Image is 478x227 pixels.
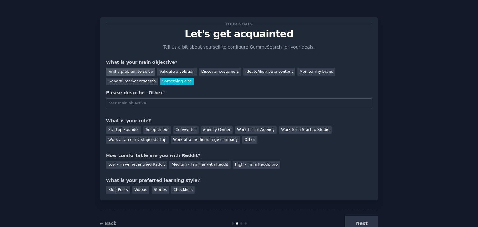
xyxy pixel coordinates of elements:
div: High - I'm a Reddit pro [233,161,280,169]
div: Low - Have never tried Reddit [106,161,167,169]
div: Copywriter [173,126,199,134]
div: Monitor my brand [297,68,335,76]
div: Other [242,136,257,144]
div: Please describe "Other" [106,90,372,96]
div: Blog Posts [106,186,130,194]
div: Find a problem to solve [106,68,155,76]
input: Your main objective [106,98,372,109]
div: What is your main objective? [106,59,372,66]
div: Stories [152,186,169,194]
div: Startup Founder [106,126,141,134]
div: Validate a solution [157,68,197,76]
div: Videos [132,186,149,194]
div: Work for a Startup Studio [279,126,331,134]
div: Solopreneur [143,126,171,134]
div: Discover customers [199,68,241,76]
div: Work at an early stage startup [106,136,169,144]
div: Work for an Agency [235,126,277,134]
div: Ideate/distribute content [243,68,295,76]
div: Medium - Familiar with Reddit [169,161,230,169]
div: What is your preferred learning style? [106,177,372,184]
p: Tell us a bit about yourself to configure GummySearch for your goals. [161,44,317,50]
div: What is your role? [106,118,372,124]
a: ← Back [100,221,116,226]
div: Agency Owner [201,126,233,134]
p: Let's get acquainted [106,29,372,39]
div: General market research [106,78,158,86]
span: Your goals [224,21,254,27]
div: Work at a medium/large company [171,136,240,144]
div: How comfortable are you with Reddit? [106,152,372,159]
div: Something else [160,78,194,86]
div: Checklists [171,186,195,194]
